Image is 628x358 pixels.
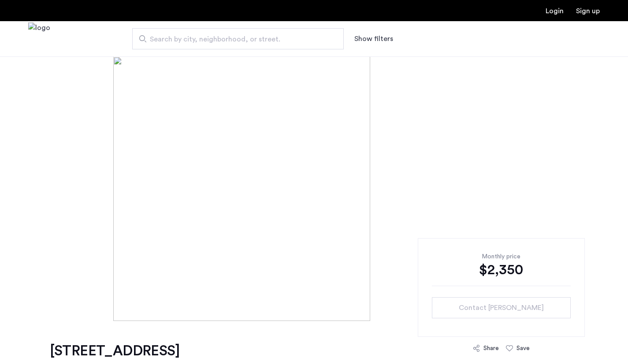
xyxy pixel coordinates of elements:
a: Registration [576,7,600,15]
a: Cazamio Logo [28,22,50,56]
a: Login [546,7,564,15]
div: Save [517,344,530,353]
span: Search by city, neighborhood, or street. [150,34,319,45]
button: button [432,297,571,318]
img: [object%20Object] [113,56,515,321]
div: $2,350 [432,261,571,279]
div: Share [483,344,499,353]
button: Show or hide filters [354,34,393,44]
img: logo [28,22,50,56]
input: Apartment Search [132,28,344,49]
span: Contact [PERSON_NAME] [459,302,544,313]
div: Monthly price [432,252,571,261]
